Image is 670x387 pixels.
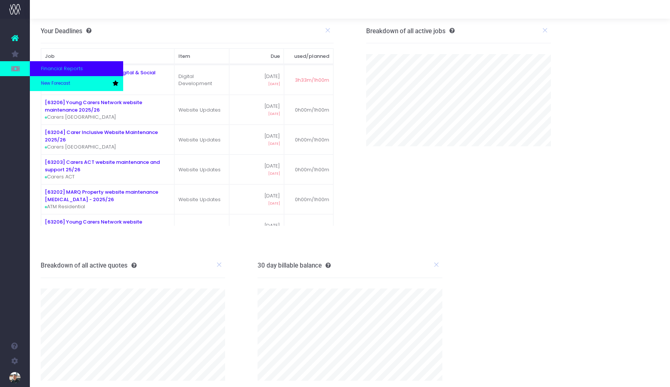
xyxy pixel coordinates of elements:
[229,214,284,244] td: [DATE]
[174,65,229,95] td: Digital Development
[174,155,229,184] td: Website Updates
[41,80,70,87] span: New Forecast
[9,372,21,383] img: images/default_profile_image.png
[295,136,329,144] span: 0h00m/1h00m
[295,226,329,233] span: 0h00m/1h00m
[174,95,229,125] td: Website Updates
[45,188,158,203] a: [63202] MARQ Property website maintenance [MEDICAL_DATA] - 2025/26
[41,95,174,125] td: Carers [GEOGRAPHIC_DATA]
[284,49,333,64] th: used/planned: activate to sort column ascending
[174,214,229,244] td: Website Updates
[30,76,123,91] a: New Forecast
[41,27,91,35] h3: Your Deadlines
[229,184,284,214] td: [DATE]
[174,125,229,155] td: Website Updates
[268,141,280,146] span: [DATE]
[41,125,174,155] td: Carers [GEOGRAPHIC_DATA]
[366,27,455,35] h3: Breakdown of all active jobs
[45,129,158,143] a: [63204] Carer Inclusive Website Maintenance 2025/26
[41,184,174,214] td: ATM Residential
[41,49,174,64] th: Job: activate to sort column ascending
[229,155,284,184] td: [DATE]
[41,214,174,244] td: Carers [GEOGRAPHIC_DATA]
[295,106,329,114] span: 0h00m/1h00m
[45,218,142,233] a: [63206] Young Carers Network website maintenance 2025/26
[229,125,284,155] td: [DATE]
[229,65,284,95] td: [DATE]
[229,49,284,64] th: Due: activate to sort column ascending
[295,77,329,84] span: 3h33m/1h00m
[258,262,331,269] h3: 30 day billable balance
[295,166,329,174] span: 0h00m/1h00m
[45,99,142,113] a: [63206] Young Carers Network website maintenance 2025/26
[174,184,229,214] td: Website Updates
[268,81,280,87] span: [DATE]
[268,201,280,206] span: [DATE]
[41,155,174,184] td: Carers ACT
[268,171,280,176] span: [DATE]
[45,159,160,173] a: [63203] Carers ACT website maintenance and support 25/26
[41,262,137,269] h3: Breakdown of all active quotes
[295,196,329,203] span: 0h00m/1h00m
[41,65,83,72] span: Financial Reports
[174,49,229,64] th: Item: activate to sort column ascending
[268,111,280,116] span: [DATE]
[229,95,284,125] td: [DATE]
